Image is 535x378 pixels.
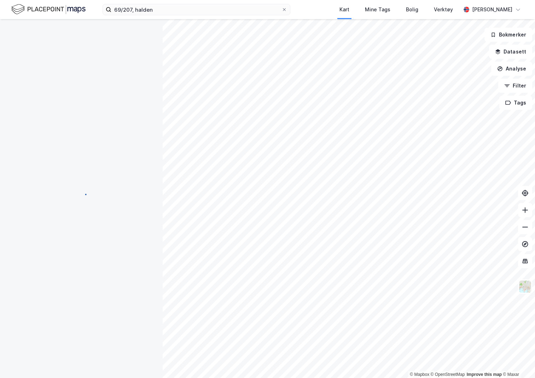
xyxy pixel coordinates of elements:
[489,45,532,59] button: Datasett
[365,5,390,14] div: Mine Tags
[499,96,532,110] button: Tags
[491,62,532,76] button: Analyse
[500,344,535,378] iframe: Chat Widget
[431,372,465,377] a: OpenStreetMap
[111,4,281,15] input: Søk på adresse, matrikkel, gårdeiere, leietakere eller personer
[434,5,453,14] div: Verktøy
[76,189,87,200] img: spinner.a6d8c91a73a9ac5275cf975e30b51cfb.svg
[467,372,502,377] a: Improve this map
[11,3,86,16] img: logo.f888ab2527a4732fd821a326f86c7f29.svg
[339,5,349,14] div: Kart
[406,5,418,14] div: Bolig
[484,28,532,42] button: Bokmerker
[500,344,535,378] div: Kontrollprogram for chat
[518,280,532,293] img: Z
[410,372,429,377] a: Mapbox
[472,5,512,14] div: [PERSON_NAME]
[498,79,532,93] button: Filter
